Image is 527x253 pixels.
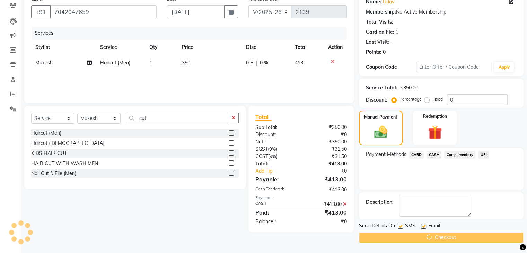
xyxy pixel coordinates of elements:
div: Points: [366,49,381,56]
span: CASH [427,151,441,159]
label: Redemption [423,113,447,120]
span: CARD [409,151,424,159]
input: Search or Scan [126,113,229,123]
span: SGST [255,146,268,152]
th: Disc [242,40,291,55]
div: ₹350.00 [400,84,418,91]
div: Service Total: [366,84,397,91]
input: Enter Offer / Coupon Code [416,62,492,72]
div: ( ) [250,146,301,153]
div: ( ) [250,153,301,160]
span: Send Details On [359,222,395,231]
th: Stylist [31,40,96,55]
div: Card on file: [366,28,394,36]
div: Nail Cut & File (Men) [31,170,76,177]
th: Price [178,40,242,55]
div: Paid: [250,208,301,217]
div: Discount: [366,96,387,104]
div: Services [32,27,352,40]
div: Sub Total: [250,124,301,131]
div: Cash Tendered: [250,186,301,193]
span: CGST [255,153,268,159]
div: Total: [250,160,301,167]
span: Mukesh [35,60,53,66]
div: ₹350.00 [301,138,352,146]
span: 0 F [246,59,253,67]
span: Total [255,113,271,121]
div: ₹413.00 [301,186,352,193]
div: - [390,38,393,46]
span: 413 [295,60,303,66]
div: ₹31.50 [301,153,352,160]
span: 350 [182,60,190,66]
th: Total [291,40,324,55]
div: Coupon Code [366,63,416,71]
div: Payments [255,195,347,201]
span: UPI [478,151,489,159]
div: Total Visits: [366,18,393,26]
th: Qty [145,40,178,55]
div: ₹413.00 [301,201,352,208]
th: Service [96,40,145,55]
div: Discount: [250,131,301,138]
label: Fixed [432,96,443,102]
div: Net: [250,138,301,146]
div: ₹350.00 [301,124,352,131]
img: _cash.svg [370,124,392,140]
div: Haircut ([DEMOGRAPHIC_DATA]) [31,140,106,147]
span: Email [428,222,440,231]
div: Membership: [366,8,396,16]
div: Balance : [250,218,301,225]
span: 9% [270,154,276,159]
span: 9% [269,146,276,152]
span: 1 [149,60,152,66]
div: ₹0 [301,131,352,138]
a: Add Tip [250,167,309,175]
div: Payable: [250,175,301,183]
input: Search by Name/Mobile/Email/Code [50,5,157,18]
div: ₹0 [309,167,352,175]
span: Complimentary [444,151,475,159]
img: _gift.svg [424,124,446,141]
div: Last Visit: [366,38,389,46]
span: Payment Methods [366,151,406,158]
div: HAIR CUT WITH WASH MEN [31,160,98,167]
div: ₹0 [301,218,352,225]
div: ₹413.00 [301,175,352,183]
div: CASH [250,201,301,208]
div: KIDS HAIR CUT [31,150,67,157]
label: Manual Payment [364,114,397,120]
button: Apply [494,62,514,72]
span: Haircut (Men) [100,60,130,66]
div: Description: [366,199,394,206]
th: Action [324,40,347,55]
div: 0 [383,49,386,56]
div: 0 [396,28,398,36]
div: Haircut (Men) [31,130,61,137]
div: No Active Membership [366,8,517,16]
label: Percentage [399,96,422,102]
div: ₹413.00 [301,160,352,167]
span: SMS [405,222,415,231]
button: +91 [31,5,51,18]
div: ₹31.50 [301,146,352,153]
span: 0 % [260,59,268,67]
div: ₹413.00 [301,208,352,217]
span: | [256,59,257,67]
